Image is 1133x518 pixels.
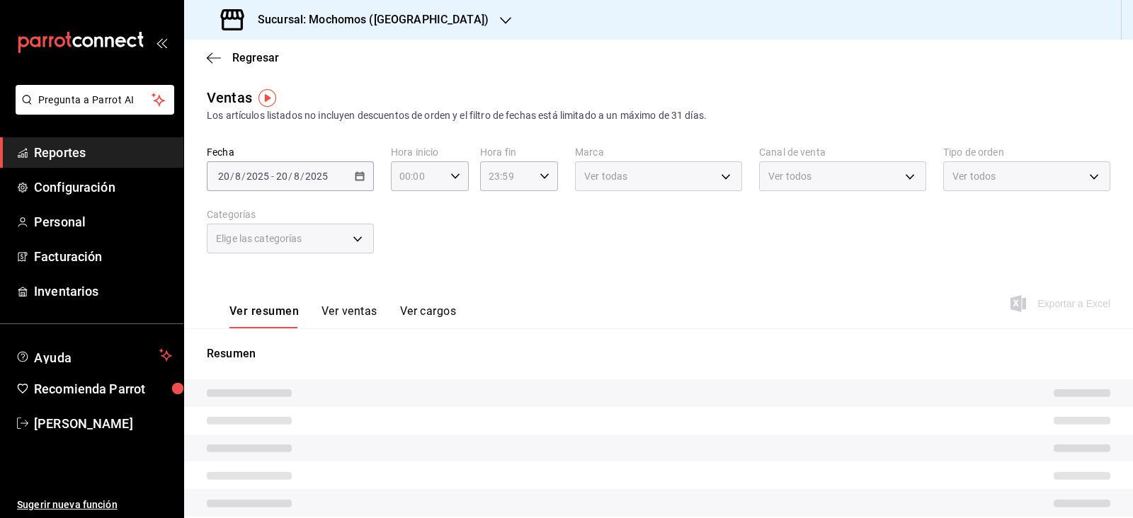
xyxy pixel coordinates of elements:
[34,414,172,433] span: [PERSON_NAME]
[207,108,1110,123] div: Los artículos listados no incluyen descuentos de orden y el filtro de fechas está limitado a un m...
[321,304,377,328] button: Ver ventas
[34,143,172,162] span: Reportes
[229,304,456,328] div: navigation tabs
[480,147,558,157] label: Hora fin
[234,171,241,182] input: --
[288,171,292,182] span: /
[34,178,172,197] span: Configuración
[258,89,276,107] img: Tooltip marker
[759,147,926,157] label: Canal de venta
[34,247,172,266] span: Facturación
[229,304,299,328] button: Ver resumen
[952,169,996,183] span: Ver todos
[275,171,288,182] input: --
[34,347,154,364] span: Ayuda
[156,37,167,48] button: open_drawer_menu
[34,212,172,231] span: Personal
[304,171,329,182] input: ----
[293,171,300,182] input: --
[230,171,234,182] span: /
[207,209,374,219] label: Categorías
[207,51,279,64] button: Regresar
[34,379,172,398] span: Recomienda Parrot
[17,497,172,512] span: Sugerir nueva función
[207,87,252,108] div: Ventas
[38,93,152,108] span: Pregunta a Parrot AI
[10,103,174,117] a: Pregunta a Parrot AI
[217,171,230,182] input: --
[16,85,174,115] button: Pregunta a Parrot AI
[207,147,374,157] label: Fecha
[575,147,742,157] label: Marca
[232,51,279,64] span: Regresar
[271,171,274,182] span: -
[216,231,302,246] span: Elige las categorías
[246,11,489,28] h3: Sucursal: Mochomos ([GEOGRAPHIC_DATA])
[34,282,172,301] span: Inventarios
[207,345,1110,362] p: Resumen
[246,171,270,182] input: ----
[400,304,457,328] button: Ver cargos
[943,147,1110,157] label: Tipo de orden
[300,171,304,182] span: /
[241,171,246,182] span: /
[391,147,469,157] label: Hora inicio
[584,169,627,183] span: Ver todas
[768,169,812,183] span: Ver todos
